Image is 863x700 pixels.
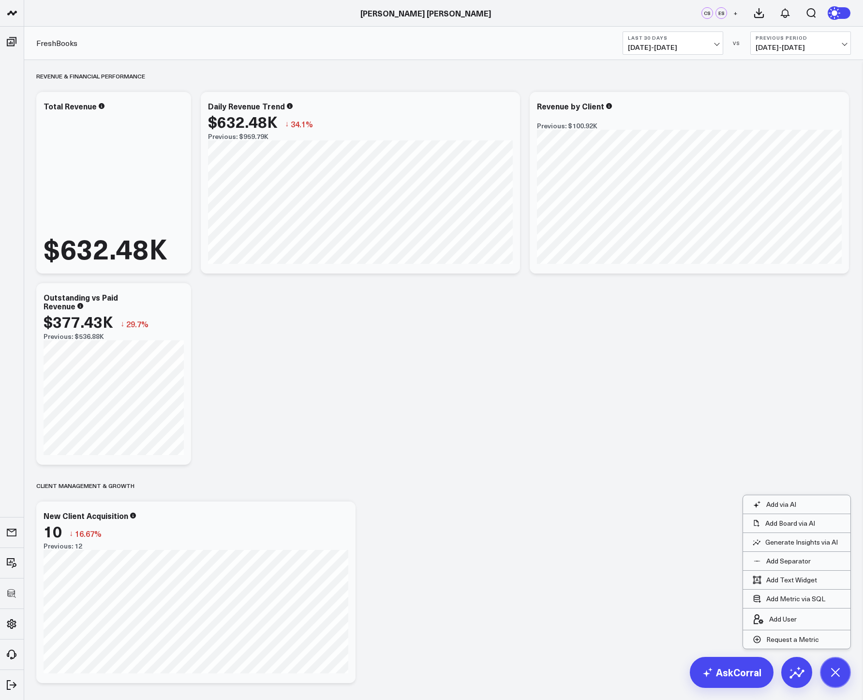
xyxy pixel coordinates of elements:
[766,500,796,509] p: Add via AI
[208,113,278,130] div: $632.48K
[69,527,73,540] span: ↓
[743,630,829,649] button: Request a Metric
[743,609,806,630] button: Add User
[756,35,846,41] b: Previous Period
[743,571,827,589] button: Add Text Widget
[690,657,774,688] a: AskCorral
[208,133,513,140] div: Previous: $959.79K
[765,538,838,547] p: Generate Insights via AI
[766,635,819,644] p: Request a Metric
[628,35,718,41] b: Last 30 Days
[44,510,128,521] div: New Client Acquisition
[208,101,285,111] div: Daily Revenue Trend
[769,615,797,624] p: Add User
[715,7,727,19] div: ES
[44,333,184,340] div: Previous: $536.88K
[44,522,62,540] div: 10
[743,533,850,551] button: Generate Insights via AI
[743,552,820,570] button: Add Separator
[729,7,741,19] button: +
[44,313,113,330] div: $377.43K
[750,31,851,55] button: Previous Period[DATE]-[DATE]
[733,10,738,16] span: +
[756,44,846,51] span: [DATE] - [DATE]
[701,7,713,19] div: CS
[36,65,145,87] div: Revenue & Financial Performance
[44,101,97,111] div: Total Revenue
[743,590,835,608] button: Add Metric via SQL
[44,542,348,550] div: Previous: 12
[537,122,842,130] div: Previous: $100.92K
[743,514,850,533] button: Add Board via AI
[291,119,313,129] span: 34.1%
[285,118,289,130] span: ↓
[628,44,718,51] span: [DATE] - [DATE]
[44,234,167,261] div: $632.48K
[75,528,102,539] span: 16.67%
[120,318,124,330] span: ↓
[728,40,745,46] div: VS
[36,38,77,48] a: FreshBooks
[44,292,118,311] div: Outstanding vs Paid Revenue
[765,519,815,528] p: Add Board via AI
[743,495,806,514] button: Add via AI
[36,474,134,497] div: Client Management & Growth
[126,319,149,329] span: 29.7%
[360,8,491,18] a: [PERSON_NAME] [PERSON_NAME]
[537,101,604,111] div: Revenue by Client
[623,31,723,55] button: Last 30 Days[DATE]-[DATE]
[766,557,811,565] p: Add Separator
